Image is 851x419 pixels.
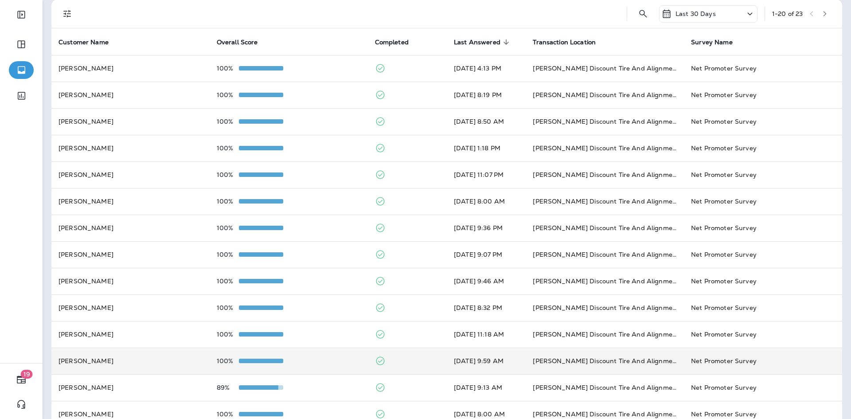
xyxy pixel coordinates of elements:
td: [DATE] 11:18 AM [447,321,526,348]
span: 19 [21,370,33,379]
td: Net Promoter Survey [684,108,842,135]
td: [DATE] 8:19 PM [447,82,526,108]
td: [PERSON_NAME] [51,374,210,401]
div: 1 - 20 of 23 [772,10,803,17]
td: Net Promoter Survey [684,82,842,108]
p: 100% [217,411,239,418]
td: [DATE] 8:50 AM [447,108,526,135]
td: [DATE] 8:00 AM [447,188,526,215]
span: Transaction Location [533,38,607,46]
p: 100% [217,304,239,311]
td: [PERSON_NAME] [51,82,210,108]
p: 100% [217,198,239,205]
td: [PERSON_NAME] Discount Tire And Alignment - [GEOGRAPHIC_DATA] ([STREET_ADDRESS]) [526,161,684,188]
p: 89% [217,384,239,391]
td: Net Promoter Survey [684,135,842,161]
td: [PERSON_NAME] [51,321,210,348]
td: [DATE] 11:07 PM [447,161,526,188]
td: Net Promoter Survey [684,374,842,401]
p: 100% [217,357,239,364]
td: [PERSON_NAME] Discount Tire And Alignment - [GEOGRAPHIC_DATA] ([STREET_ADDRESS]) [526,268,684,294]
td: [DATE] 9:59 AM [447,348,526,374]
p: 100% [217,224,239,231]
td: Net Promoter Survey [684,268,842,294]
td: Net Promoter Survey [684,321,842,348]
p: 100% [217,65,239,72]
td: [PERSON_NAME] [51,268,210,294]
td: [PERSON_NAME] [51,135,210,161]
span: Overall Score [217,38,269,46]
td: Net Promoter Survey [684,55,842,82]
td: [PERSON_NAME] Discount Tire And Alignment - [GEOGRAPHIC_DATA] ([STREET_ADDRESS]) [526,348,684,374]
td: [PERSON_NAME] [51,215,210,241]
td: [PERSON_NAME] [51,348,210,374]
td: [DATE] 9:36 PM [447,215,526,241]
td: Net Promoter Survey [684,188,842,215]
span: Overall Score [217,39,258,46]
td: [PERSON_NAME] [51,294,210,321]
p: 100% [217,118,239,125]
span: Customer Name [59,38,120,46]
p: 100% [217,171,239,178]
td: Net Promoter Survey [684,294,842,321]
td: [PERSON_NAME] [51,161,210,188]
td: [PERSON_NAME] [51,108,210,135]
td: [PERSON_NAME] Discount Tire And Alignment - [GEOGRAPHIC_DATA] ([STREET_ADDRESS]) [526,215,684,241]
p: 100% [217,91,239,98]
td: [DATE] 9:46 AM [447,268,526,294]
p: 100% [217,331,239,338]
span: Last Answered [454,38,512,46]
td: [DATE] 1:18 PM [447,135,526,161]
td: [PERSON_NAME] Discount Tire And Alignment - [GEOGRAPHIC_DATA] ([STREET_ADDRESS]) [526,374,684,401]
button: Filters [59,5,76,23]
button: 19 [9,371,34,388]
td: Net Promoter Survey [684,215,842,241]
p: 100% [217,145,239,152]
td: Net Promoter Survey [684,161,842,188]
td: [DATE] 4:13 PM [447,55,526,82]
span: Customer Name [59,39,109,46]
span: Completed [375,39,409,46]
span: Last Answered [454,39,500,46]
td: [PERSON_NAME] Discount Tire And Alignment - [GEOGRAPHIC_DATA] ([STREET_ADDRESS]) [526,108,684,135]
td: [PERSON_NAME] [51,55,210,82]
span: Survey Name [691,38,744,46]
button: Expand Sidebar [9,6,34,23]
td: [PERSON_NAME] Discount Tire And Alignment - [GEOGRAPHIC_DATA] ([STREET_ADDRESS]) [526,135,684,161]
p: 100% [217,251,239,258]
span: Transaction Location [533,39,596,46]
td: [DATE] 9:13 AM [447,374,526,401]
td: Net Promoter Survey [684,241,842,268]
td: [DATE] 9:07 PM [447,241,526,268]
td: [PERSON_NAME] Discount Tire And Alignment - [GEOGRAPHIC_DATA] ([STREET_ADDRESS]) [526,241,684,268]
td: Net Promoter Survey [684,348,842,374]
td: [DATE] 8:32 PM [447,294,526,321]
span: Survey Name [691,39,733,46]
td: [PERSON_NAME] Discount Tire And Alignment - [GEOGRAPHIC_DATA] ([STREET_ADDRESS]) [526,188,684,215]
td: [PERSON_NAME] Discount Tire And Alignment - [GEOGRAPHIC_DATA] ([STREET_ADDRESS]) [526,294,684,321]
p: Last 30 Days [675,10,716,17]
td: [PERSON_NAME] Discount Tire And Alignment - [GEOGRAPHIC_DATA] ([STREET_ADDRESS]) [526,55,684,82]
span: Completed [375,38,420,46]
td: [PERSON_NAME] Discount Tire And Alignment - [GEOGRAPHIC_DATA] ([STREET_ADDRESS]) [526,82,684,108]
td: [PERSON_NAME] [51,241,210,268]
button: Search Survey Responses [634,5,652,23]
p: 100% [217,278,239,285]
td: [PERSON_NAME] [51,188,210,215]
td: [PERSON_NAME] Discount Tire And Alignment - [GEOGRAPHIC_DATA] ([STREET_ADDRESS]) [526,321,684,348]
